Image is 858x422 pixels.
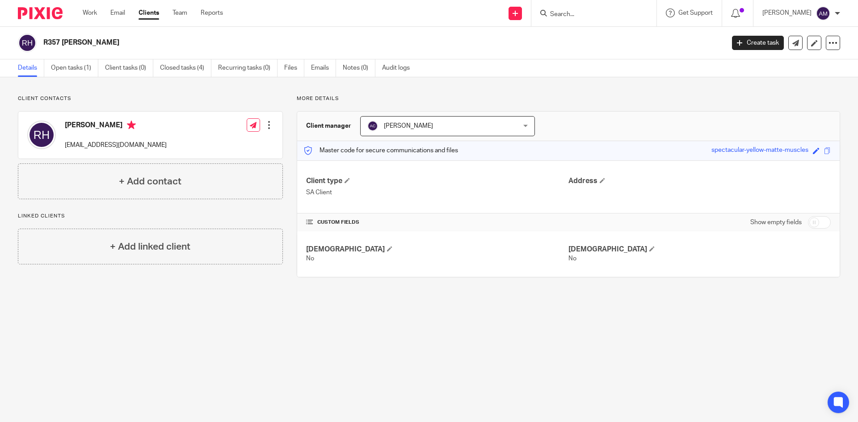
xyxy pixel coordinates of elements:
a: Reports [201,8,223,17]
label: Show empty fields [750,218,802,227]
i: Primary [127,121,136,130]
a: Recurring tasks (0) [218,59,278,77]
a: Files [284,59,304,77]
a: Open tasks (1) [51,59,98,77]
a: Audit logs [382,59,416,77]
a: Notes (0) [343,59,375,77]
a: Work [83,8,97,17]
p: Master code for secure communications and files [304,146,458,155]
h4: Address [568,176,831,186]
h4: [DEMOGRAPHIC_DATA] [306,245,568,254]
span: [PERSON_NAME] [384,123,433,129]
img: svg%3E [367,121,378,131]
a: Team [172,8,187,17]
p: [EMAIL_ADDRESS][DOMAIN_NAME] [65,141,167,150]
a: Email [110,8,125,17]
h4: [PERSON_NAME] [65,121,167,132]
h4: + Add contact [119,175,181,188]
img: svg%3E [27,121,56,149]
img: Pixie [18,7,63,19]
p: [PERSON_NAME] [762,8,812,17]
a: Client tasks (0) [105,59,153,77]
h4: + Add linked client [110,240,190,254]
span: No [306,255,314,262]
img: svg%3E [18,33,37,52]
h3: Client manager [306,121,351,130]
span: No [568,255,576,262]
p: Client contacts [18,95,283,102]
div: spectacular-yellow-matte-muscles [711,146,808,156]
p: More details [297,95,840,102]
a: Emails [311,59,336,77]
p: Linked clients [18,213,283,220]
input: Search [549,11,630,19]
h2: R357 [PERSON_NAME] [43,38,584,47]
span: Get Support [678,10,713,16]
img: svg%3E [816,6,830,21]
a: Clients [139,8,159,17]
a: Closed tasks (4) [160,59,211,77]
h4: [DEMOGRAPHIC_DATA] [568,245,831,254]
a: Create task [732,36,784,50]
h4: Client type [306,176,568,186]
a: Details [18,59,44,77]
p: SA Client [306,188,568,197]
h4: CUSTOM FIELDS [306,219,568,226]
